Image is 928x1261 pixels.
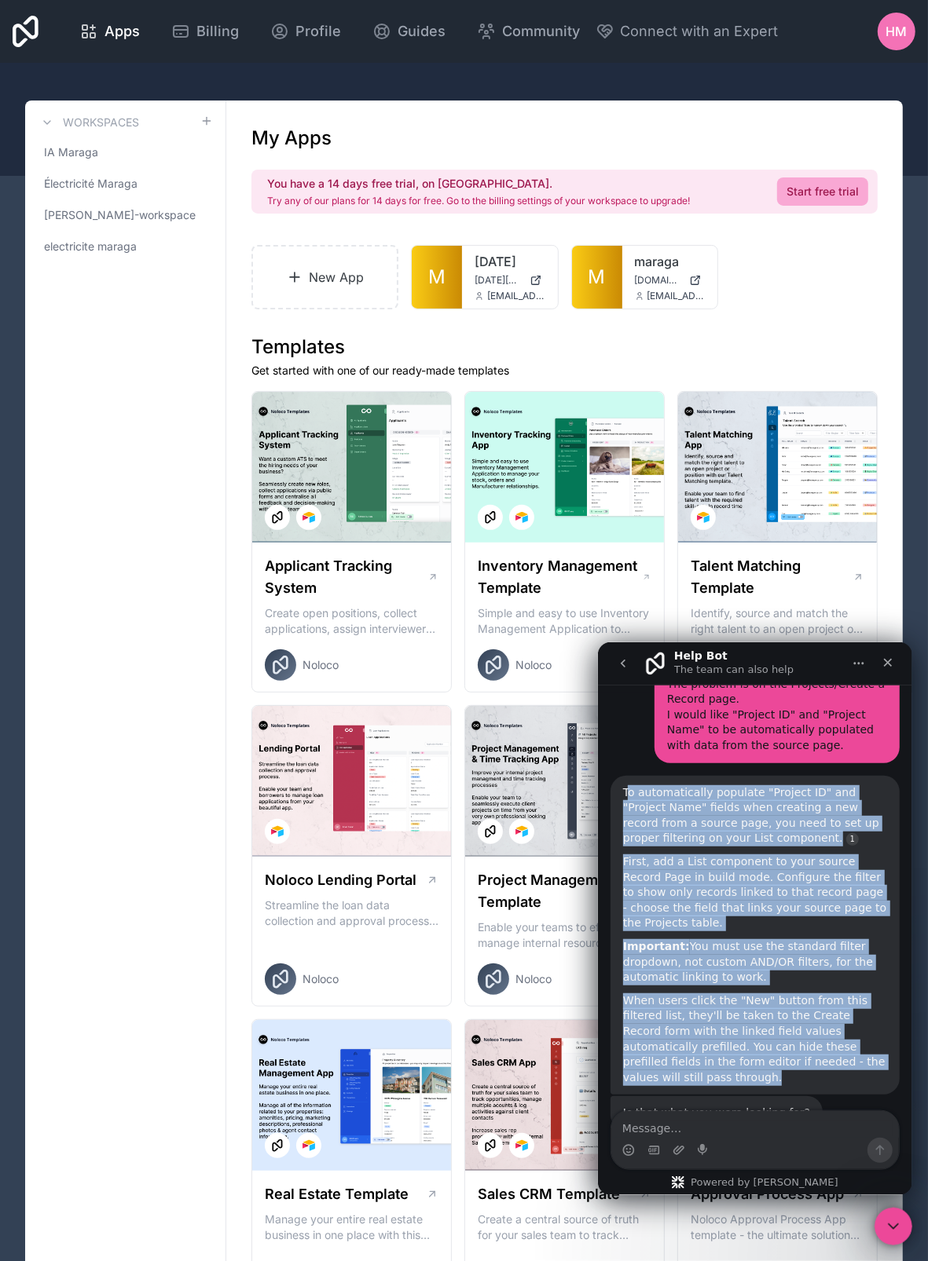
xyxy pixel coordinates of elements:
[487,290,545,302] span: [EMAIL_ADDRESS][DOMAIN_NAME]
[647,290,705,302] span: [EMAIL_ADDRESS][DOMAIN_NAME]
[270,495,295,521] button: Send a message…
[44,239,137,254] span: electricite maraga
[697,511,710,524] img: Airtable Logo
[25,463,212,479] div: Is that what you were looking for?
[598,642,912,1195] iframe: Intercom live chat
[635,274,683,287] span: [DOMAIN_NAME]
[13,133,302,453] div: To automatically populate "Project ID" and "Project Name" fields when creating a new record from ...
[691,555,853,599] h1: Talent Matching Template
[478,1183,620,1205] h1: Sales CRM Template
[621,20,779,42] span: Connect with an Expert
[635,252,705,271] a: maraga
[875,1208,912,1245] iframe: Intercom live chat
[196,20,239,42] span: Billing
[886,22,908,41] span: HM
[475,274,545,287] a: [DATE][DOMAIN_NAME]
[63,115,139,130] h3: Workspaces
[265,1183,409,1205] h1: Real Estate Template
[303,971,339,987] span: Noloco
[464,14,592,49] a: Community
[478,605,651,637] p: Simple and easy to use Inventory Management Application to manage your stock, orders and Manufact...
[589,265,606,290] span: M
[777,177,868,206] a: Start free trial
[515,825,528,838] img: Airtable Logo
[360,14,458,49] a: Guides
[38,113,139,132] a: Workspaces
[25,298,92,310] b: Important:
[265,897,438,929] p: Streamline the loan data collection and approval process with our Lending Portal template.
[24,502,37,514] button: Emoji picker
[248,191,261,203] a: Source reference 22646447:
[475,252,545,271] a: [DATE]
[596,20,779,42] button: Connect with an Expert
[38,170,213,198] a: Électricité Maraga
[267,176,690,192] h2: You have a 14 days free trial, on [GEOGRAPHIC_DATA].
[265,1212,438,1243] p: Manage your entire real estate business in one place with this comprehensive real estate transact...
[258,14,354,49] a: Profile
[515,971,552,987] span: Noloco
[267,195,690,207] p: Try any of our plans for 14 days for free. Go to the billing settings of your workspace to upgrade!
[515,657,552,673] span: Noloco
[265,555,427,599] h1: Applicant Tracking System
[478,919,651,951] p: Enable your teams to effectively manage internal resources and execute client projects on time.
[412,246,462,309] a: M
[502,20,580,42] span: Community
[303,657,339,673] span: Noloco
[295,20,341,42] span: Profile
[25,212,289,289] div: First, add a List component to your source Record Page in build mode. Configure the filter to sho...
[251,126,332,151] h1: My Apps
[44,144,98,160] span: IA Maraga
[38,138,213,166] a: IA Maraga
[265,869,416,891] h1: Noloco Lending Portal
[251,245,398,309] a: New App
[69,35,289,111] div: The problem is on the Projects/Create a Record page. I would like "Project ID" and "Project Name"...
[105,20,140,42] span: Apps
[475,274,523,287] span: [DATE][DOMAIN_NAME]
[251,334,878,360] h1: Templates
[13,454,302,523] div: Help Bot says…
[572,246,622,309] a: M
[38,201,213,229] a: [PERSON_NAME]-workspace
[398,20,446,42] span: Guides
[635,274,705,287] a: [DOMAIN_NAME]
[515,511,528,524] img: Airtable Logo
[67,14,152,49] a: Apps
[159,14,251,49] a: Billing
[265,605,438,637] p: Create open positions, collect applications, assign interviewers, centralise candidate feedback a...
[100,502,112,514] button: Start recording
[50,502,62,514] button: Gif picker
[13,469,301,495] textarea: Message…
[44,207,196,223] span: [PERSON_NAME]-workspace
[25,351,289,444] div: When users click the "New" button from this filtered list, they'll be taken to the Create Record ...
[75,502,87,514] button: Upload attachment
[303,511,315,524] img: Airtable Logo
[478,869,642,913] h1: Project Management Template
[251,363,878,378] p: Get started with one of our ready-made templates
[303,1139,315,1152] img: Airtable Logo
[13,454,225,488] div: Is that what you were looking for?
[478,555,642,599] h1: Inventory Management Template
[25,143,289,204] div: To automatically populate "Project ID" and "Project Name" fields when creating a new record from ...
[44,176,138,192] span: Électricité Maraga
[515,1139,528,1152] img: Airtable Logo
[13,133,302,455] div: Help Bot says…
[691,605,864,637] p: Identify, source and match the right talent to an open project or position with our Talent Matchi...
[428,265,446,290] span: M
[38,232,213,261] a: electricite maraga
[691,1212,864,1243] p: Noloco Approval Process App template - the ultimate solution for managing your employee's time of...
[271,825,284,838] img: Airtable Logo
[25,297,289,343] div: You must use the standard filter dropdown, not custom AND/OR filters, for the automatic linking t...
[478,1212,651,1243] p: Create a central source of truth for your sales team to track opportunities, manage multiple acco...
